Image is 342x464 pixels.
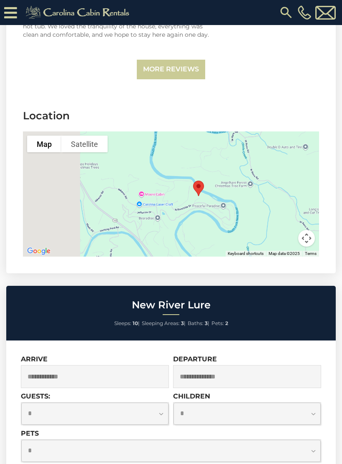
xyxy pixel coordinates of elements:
[8,300,334,310] h2: New River Lure
[305,251,317,256] a: Terms (opens in new tab)
[27,136,61,152] button: Show street map
[25,246,53,257] img: Google
[181,320,184,326] strong: 3
[25,246,53,257] a: Open this area in Google Maps (opens a new window)
[298,230,315,247] button: Map camera controls
[173,392,210,400] label: Children
[269,251,300,256] span: Map data ©2025
[21,429,39,437] label: Pets
[21,4,136,21] img: Khaki-logo.png
[137,60,205,79] a: More Reviews
[225,320,228,326] strong: 2
[296,5,313,20] a: [PHONE_NUMBER]
[173,355,217,363] label: Departure
[21,392,50,400] label: Guests:
[142,318,186,329] li: |
[21,355,48,363] label: Arrive
[61,136,108,152] button: Show satellite imagery
[23,108,319,123] h3: Location
[228,251,264,257] button: Keyboard shortcuts
[188,318,209,329] li: |
[211,320,224,326] span: Pets:
[190,177,207,199] div: New River Lure
[279,5,294,20] img: search-regular.svg
[188,320,204,326] span: Baths:
[205,320,208,326] strong: 3
[114,318,140,329] li: |
[142,320,180,326] span: Sleeping Areas:
[114,320,131,326] span: Sleeps:
[133,320,138,326] strong: 10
